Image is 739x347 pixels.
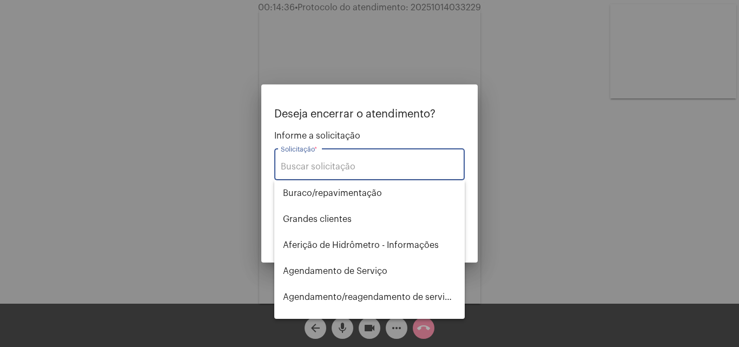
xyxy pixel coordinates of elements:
span: ⁠Buraco/repavimentação [283,180,456,206]
input: Buscar solicitação [281,162,458,172]
span: ⁠Grandes clientes [283,206,456,232]
p: Deseja encerrar o atendimento? [274,108,465,120]
span: Aferição de Hidrômetro - Informações [283,232,456,258]
span: Agendamento/reagendamento de serviços - informações [283,284,456,310]
span: Informe a solicitação [274,131,465,141]
span: Agendamento de Serviço [283,258,456,284]
span: Alterar nome do usuário na fatura [283,310,456,336]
